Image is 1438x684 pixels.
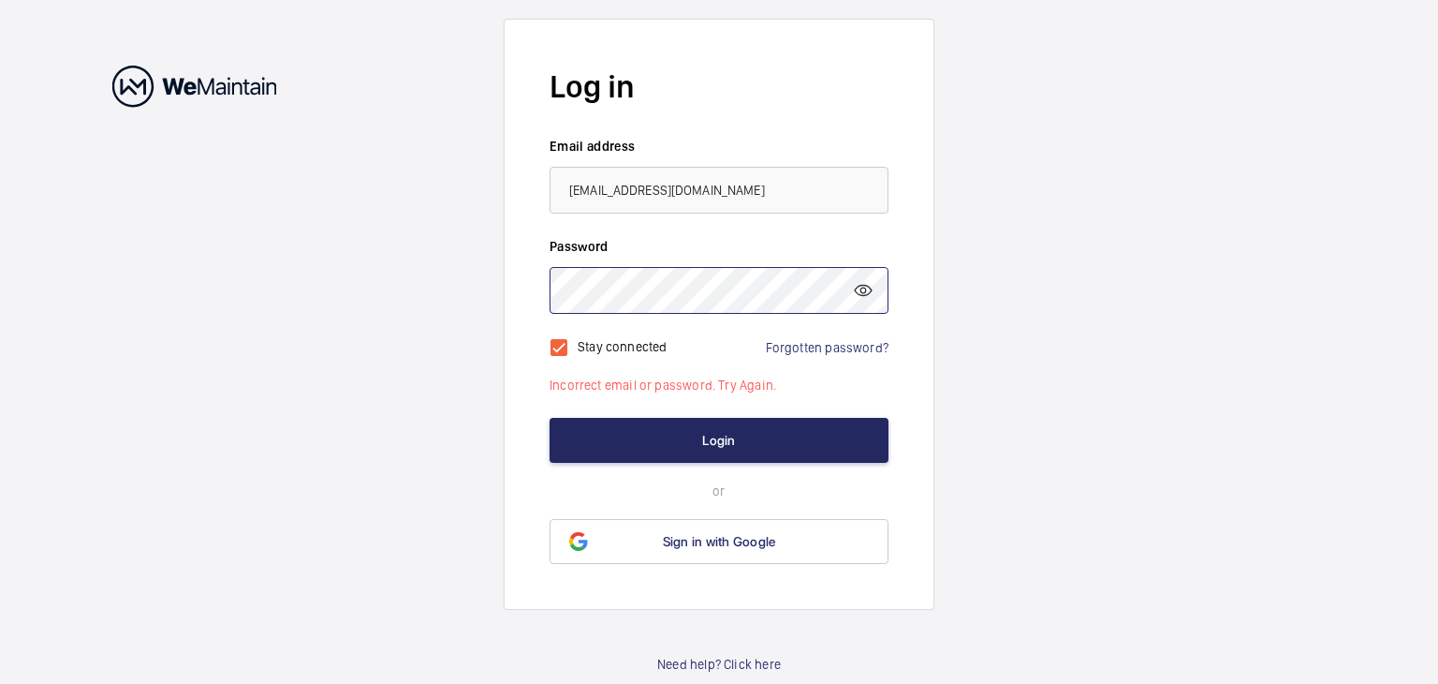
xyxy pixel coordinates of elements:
label: Password [550,237,888,256]
button: Login [550,418,888,463]
h2: Log in [550,65,888,109]
a: Need help? Click here [657,655,781,674]
label: Stay connected [578,339,668,354]
input: Your email address [550,167,888,214]
p: Incorrect email or password. Try Again. [550,376,888,394]
span: Sign in with Google [663,534,776,549]
a: Forgotten password? [766,340,888,355]
p: or [550,482,888,500]
label: Email address [550,137,888,156]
